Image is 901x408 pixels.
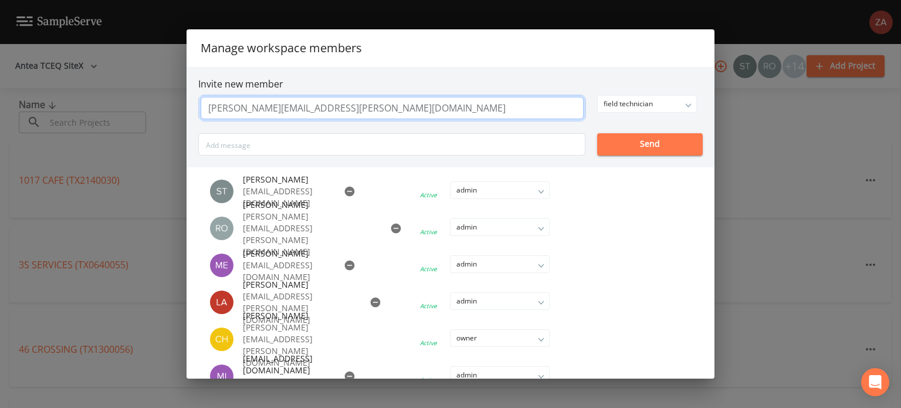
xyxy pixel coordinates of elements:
p: [EMAIL_ADDRESS][DOMAIN_NAME] [243,259,330,283]
p: [EMAIL_ADDRESS][DOMAIN_NAME] [243,186,330,209]
input: Add message [198,133,585,156]
span: [PERSON_NAME] [243,248,330,259]
img: 00c189d12217ec5a95d08aa6790970ce [210,365,233,388]
p: [PERSON_NAME][EMAIL_ADDRESS][PERSON_NAME][DOMAIN_NAME] [243,322,376,369]
div: Charles Medina [210,328,243,351]
span: [PERSON_NAME] [243,310,376,322]
div: Stan Porter [210,180,243,203]
p: [EMAIL_ADDRESS][DOMAIN_NAME] [243,376,330,400]
div: Mikeh@sitexsolutions.com [210,365,243,388]
input: Enter multiples emails using tab button [201,97,584,119]
img: cf6e799eed601856facf0d2563d1856d [210,291,233,314]
img: c74b8b8b1c7a9d34f67c5e0ca157ed15 [210,328,233,351]
div: Lauren Saenz [210,291,243,314]
button: Send [597,133,703,156]
img: c0670e89e469b6405363224a5fca805c [210,180,233,203]
div: Melissa Coleman [210,254,243,277]
div: Rodolfo Ramirez [210,217,243,240]
img: d4d65db7c401dd99d63b7ad86343d265 [210,254,233,277]
p: [PERSON_NAME][EMAIL_ADDRESS][PERSON_NAME][DOMAIN_NAME] [243,211,376,258]
span: [EMAIL_ADDRESS][DOMAIN_NAME] [243,353,330,376]
div: Active [420,339,437,347]
p: [EMAIL_ADDRESS][PERSON_NAME][DOMAIN_NAME] [243,291,355,326]
span: [PERSON_NAME] [243,199,376,211]
h2: Manage workspace members [187,29,714,67]
h6: Invite new member [198,79,703,90]
span: [PERSON_NAME] [243,174,330,186]
div: Open Intercom Messenger [861,368,889,396]
div: field technician [598,96,696,112]
img: 7e5c62b91fde3b9fc00588adc1700c9a [210,217,233,240]
div: owner [450,330,549,346]
span: [PERSON_NAME] [243,279,355,291]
